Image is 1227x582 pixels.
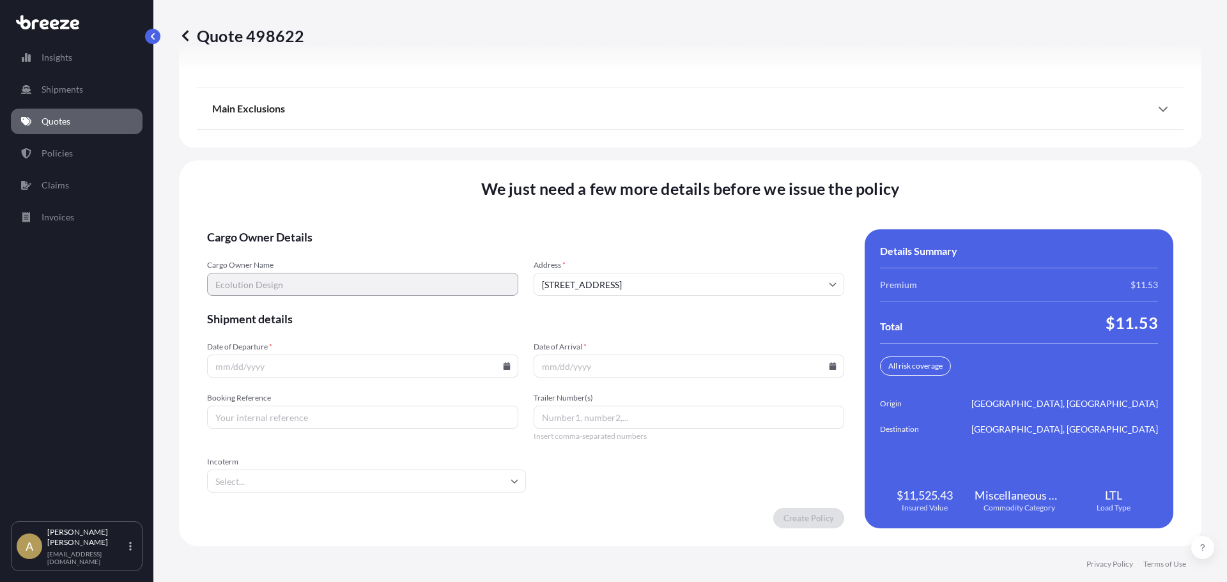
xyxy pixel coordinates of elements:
input: Cargo owner address [534,273,845,296]
a: Terms of Use [1143,559,1186,569]
span: A [26,540,33,553]
span: We just need a few more details before we issue the policy [481,178,900,199]
a: Insights [11,45,143,70]
input: Your internal reference [207,406,518,429]
p: Invoices [42,211,74,224]
span: Date of Arrival [534,342,845,352]
span: Cargo Owner Details [207,229,844,245]
div: All risk coverage [880,356,951,376]
p: [PERSON_NAME] [PERSON_NAME] [47,527,127,548]
span: $11,525.43 [897,487,953,503]
span: [GEOGRAPHIC_DATA], [GEOGRAPHIC_DATA] [971,423,1158,436]
span: Booking Reference [207,393,518,403]
span: Shipment details [207,311,844,326]
span: $11.53 [1106,312,1158,333]
span: Total [880,320,902,333]
span: Insured Value [902,503,948,513]
span: Cargo Owner Name [207,260,518,270]
span: Load Type [1097,503,1131,513]
input: Number1, number2,... [534,406,845,429]
span: Address [534,260,845,270]
span: [GEOGRAPHIC_DATA], [GEOGRAPHIC_DATA] [971,397,1158,410]
button: Create Policy [773,508,844,528]
span: LTL [1105,487,1122,503]
span: Date of Departure [207,342,518,352]
a: Privacy Policy [1086,559,1133,569]
input: Select... [207,470,526,493]
p: Policies [42,147,73,160]
p: Insights [42,51,72,64]
span: Premium [880,279,917,291]
a: Invoices [11,204,143,230]
p: Quotes [42,115,70,128]
span: Details Summary [880,245,957,257]
span: Insert comma-separated numbers [534,431,845,441]
span: Commodity Category [984,503,1055,513]
p: Claims [42,179,69,192]
input: mm/dd/yyyy [534,355,845,378]
a: Policies [11,141,143,166]
p: Create Policy [783,512,834,525]
a: Shipments [11,77,143,102]
span: $11.53 [1131,279,1158,291]
div: Main Exclusions [212,93,1168,124]
span: Main Exclusions [212,102,285,115]
span: Origin [880,397,952,410]
span: Trailer Number(s) [534,393,845,403]
span: Destination [880,423,952,436]
span: Miscellaneous Manufactured Articles [975,487,1064,503]
p: [EMAIL_ADDRESS][DOMAIN_NAME] [47,550,127,565]
input: mm/dd/yyyy [207,355,518,378]
p: Shipments [42,83,83,96]
p: Quote 498622 [179,26,304,46]
span: Incoterm [207,457,526,467]
a: Claims [11,172,143,198]
a: Quotes [11,109,143,134]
